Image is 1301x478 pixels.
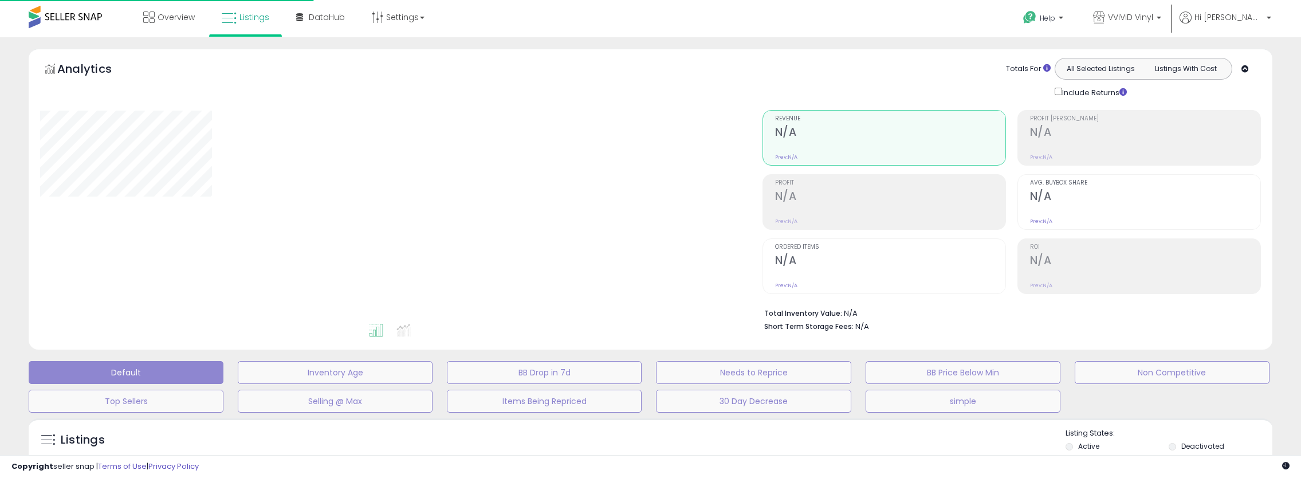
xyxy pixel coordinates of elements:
[775,254,1005,269] h2: N/A
[1108,11,1153,23] span: VViViD Vinyl
[775,180,1005,186] span: Profit
[656,390,851,413] button: 30 Day Decrease
[775,126,1005,141] h2: N/A
[447,390,642,413] button: Items Being Repriced
[775,218,797,225] small: Prev: N/A
[1023,10,1037,25] i: Get Help
[855,321,869,332] span: N/A
[1194,11,1263,23] span: Hi [PERSON_NAME]
[1006,64,1051,75] div: Totals For
[1040,13,1055,23] span: Help
[57,61,134,80] h5: Analytics
[775,116,1005,122] span: Revenue
[1030,254,1260,269] h2: N/A
[1030,126,1260,141] h2: N/A
[866,361,1060,384] button: BB Price Below Min
[775,154,797,160] small: Prev: N/A
[1030,180,1260,186] span: Avg. Buybox Share
[29,390,223,413] button: Top Sellers
[29,361,223,384] button: Default
[1030,154,1052,160] small: Prev: N/A
[1030,218,1052,225] small: Prev: N/A
[656,361,851,384] button: Needs to Reprice
[775,244,1005,250] span: Ordered Items
[1058,61,1143,76] button: All Selected Listings
[764,308,842,318] b: Total Inventory Value:
[775,190,1005,205] h2: N/A
[11,461,53,472] strong: Copyright
[158,11,195,23] span: Overview
[447,361,642,384] button: BB Drop in 7d
[1046,85,1141,99] div: Include Returns
[1030,282,1052,289] small: Prev: N/A
[238,361,433,384] button: Inventory Age
[1143,61,1228,76] button: Listings With Cost
[866,390,1060,413] button: simple
[1030,244,1260,250] span: ROI
[1030,116,1260,122] span: Profit [PERSON_NAME]
[1030,190,1260,205] h2: N/A
[239,11,269,23] span: Listings
[309,11,345,23] span: DataHub
[1075,361,1269,384] button: Non Competitive
[1014,2,1075,37] a: Help
[764,322,854,331] b: Short Term Storage Fees:
[238,390,433,413] button: Selling @ Max
[775,282,797,289] small: Prev: N/A
[11,461,199,472] div: seller snap | |
[1180,11,1271,37] a: Hi [PERSON_NAME]
[764,305,1252,319] li: N/A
